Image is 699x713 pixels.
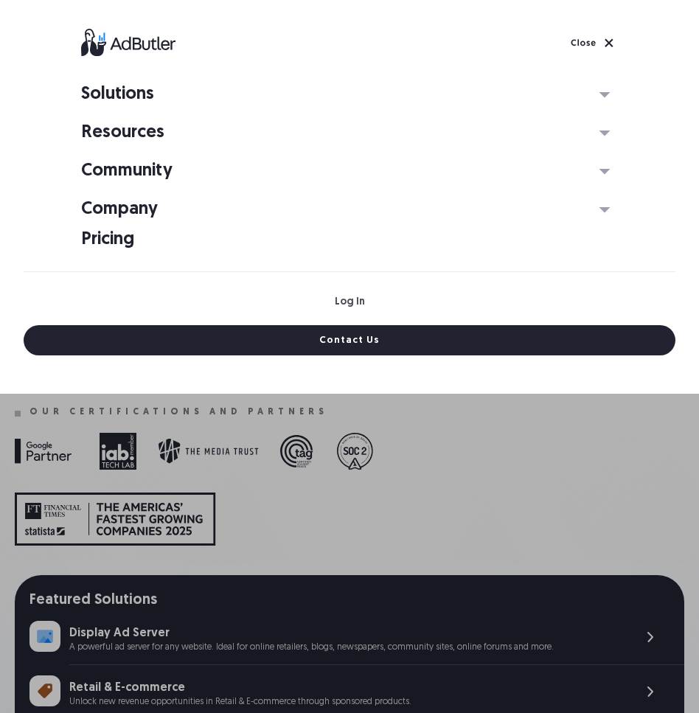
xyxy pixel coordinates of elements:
[81,234,134,245] div: Pricing
[81,204,158,215] div: Company
[81,89,154,100] div: Solutions
[81,234,618,245] a: Pricing
[81,128,164,138] div: Resources
[24,325,675,355] a: Contact Us
[24,287,675,316] a: Log In
[81,166,173,176] div: Community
